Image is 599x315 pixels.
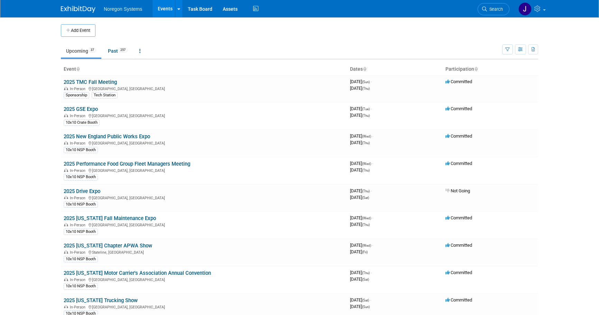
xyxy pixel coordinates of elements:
img: In-Person Event [64,223,68,226]
span: Committed [445,133,472,139]
span: [DATE] [350,195,369,200]
span: (Fri) [362,250,368,254]
div: [GEOGRAPHIC_DATA], [GEOGRAPHIC_DATA] [64,277,344,282]
span: Committed [445,215,472,220]
span: (Thu) [362,168,370,172]
span: In-Person [70,223,87,227]
a: 2025 [US_STATE] Fall Maintenance Expo [64,215,156,221]
span: [DATE] [350,270,372,275]
div: [GEOGRAPHIC_DATA], [GEOGRAPHIC_DATA] [64,195,344,200]
div: Sponsorship [64,92,89,98]
a: Upcoming37 [61,44,101,58]
div: 10x10 Crate Booth [64,120,100,126]
span: 37 [89,47,96,53]
div: Stateline, [GEOGRAPHIC_DATA] [64,249,344,255]
a: 2025 [US_STATE] Trucking Show [64,297,138,304]
span: [DATE] [350,188,372,193]
span: [DATE] [350,243,373,248]
div: [GEOGRAPHIC_DATA], [GEOGRAPHIC_DATA] [64,140,344,146]
div: [GEOGRAPHIC_DATA], [GEOGRAPHIC_DATA] [64,113,344,118]
span: (Thu) [362,271,370,275]
a: 2025 New England Public Works Expo [64,133,150,140]
span: Noregon Systems [104,6,142,12]
img: In-Person Event [64,168,68,172]
img: ExhibitDay [61,6,95,13]
span: (Sat) [362,278,369,281]
span: In-Person [70,168,87,173]
img: In-Person Event [64,141,68,145]
span: (Thu) [362,223,370,227]
span: - [371,188,372,193]
a: 2025 [US_STATE] Chapter APWA Show [64,243,152,249]
a: 2025 TMC Fall Meeting [64,79,117,85]
span: In-Person [70,305,87,309]
span: [DATE] [350,79,372,84]
span: Committed [445,270,472,275]
span: [DATE] [350,113,370,118]
span: (Sun) [362,80,370,84]
a: Past257 [103,44,133,58]
span: - [372,133,373,139]
div: 10x10 NSP Booth [64,201,98,208]
a: Search [478,3,509,15]
span: [DATE] [350,140,370,145]
div: 10x10 NSP Booth [64,147,98,153]
a: 2025 GSE Expo [64,106,98,112]
span: [DATE] [350,161,373,166]
img: Johana Gil [518,2,532,16]
span: [DATE] [350,215,373,220]
span: In-Person [70,114,87,118]
span: - [372,215,373,220]
div: [GEOGRAPHIC_DATA], [GEOGRAPHIC_DATA] [64,167,344,173]
img: In-Person Event [64,250,68,254]
a: Sort by Event Name [76,66,80,72]
div: 10x10 NSP Booth [64,283,98,289]
span: [DATE] [350,222,370,227]
span: Committed [445,106,472,111]
span: - [372,161,373,166]
span: (Sat) [362,196,369,200]
span: (Wed) [362,244,371,247]
img: In-Person Event [64,114,68,117]
th: Dates [347,63,443,75]
span: (Wed) [362,134,371,138]
span: - [372,243,373,248]
span: (Wed) [362,216,371,220]
img: In-Person Event [64,278,68,281]
a: Sort by Participation Type [474,66,478,72]
span: Committed [445,243,472,248]
span: (Sun) [362,305,370,309]
span: [DATE] [350,86,370,91]
span: Committed [445,161,472,166]
span: Search [487,7,503,12]
span: - [371,79,372,84]
span: [DATE] [350,167,370,173]
a: 2025 Performance Food Group Fleet Managers Meeting [64,161,190,167]
span: Not Going [445,188,470,193]
img: In-Person Event [64,87,68,90]
span: (Thu) [362,114,370,117]
span: [DATE] [350,133,373,139]
span: In-Person [70,278,87,282]
span: [DATE] [350,297,371,303]
span: (Thu) [362,189,370,193]
a: 2025 [US_STATE] Motor Carrier's Association Annual Convention [64,270,211,276]
button: Add Event [61,24,95,37]
span: Committed [445,79,472,84]
span: (Sat) [362,298,369,302]
span: [DATE] [350,277,369,282]
span: [DATE] [350,249,368,254]
span: (Tue) [362,107,370,111]
span: (Thu) [362,141,370,145]
div: 10x10 NSP Booth [64,256,98,262]
th: Participation [443,63,538,75]
img: In-Person Event [64,196,68,199]
div: 10x10 NSP Booth [64,229,98,235]
span: In-Person [70,250,87,255]
span: In-Person [70,196,87,200]
img: In-Person Event [64,305,68,308]
span: - [371,106,372,111]
span: In-Person [70,141,87,146]
div: [GEOGRAPHIC_DATA], [GEOGRAPHIC_DATA] [64,86,344,91]
span: [DATE] [350,304,370,309]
